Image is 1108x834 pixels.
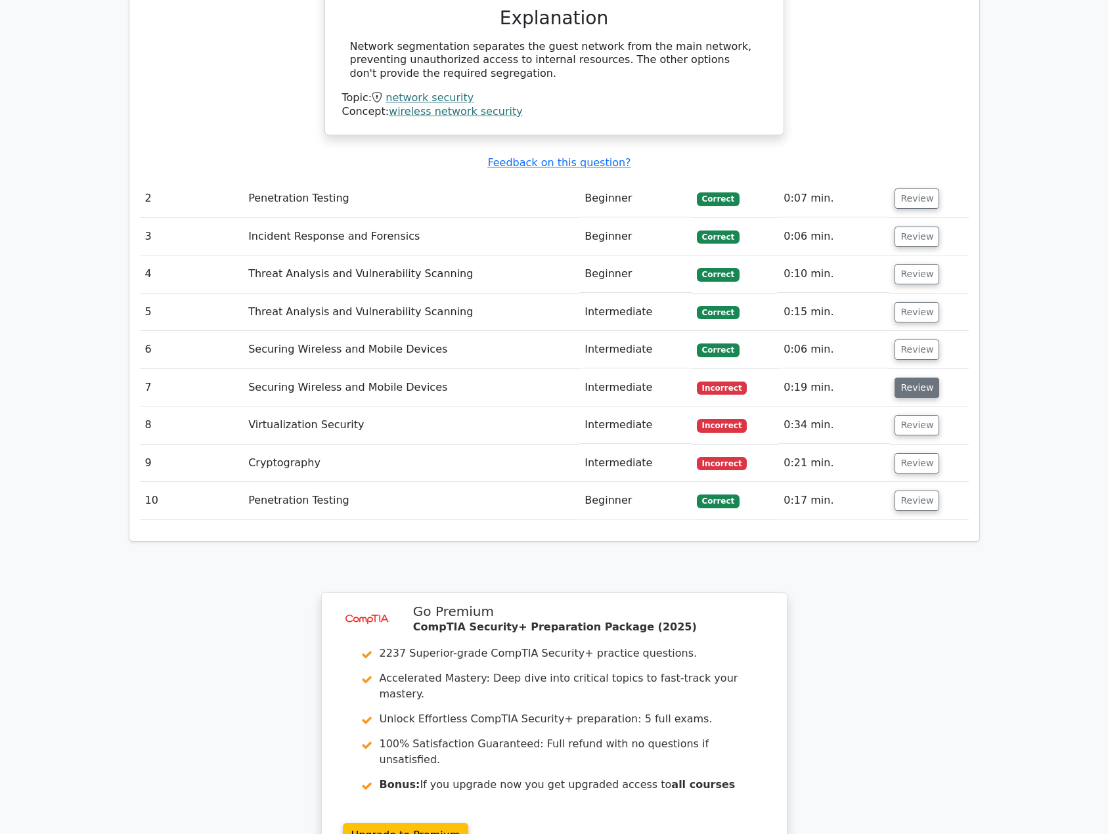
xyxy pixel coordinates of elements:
button: Review [895,264,939,284]
div: Network segmentation separates the guest network from the main network, preventing unauthorized a... [350,40,759,81]
h3: Explanation [350,7,759,30]
span: Incorrect [697,457,747,470]
td: Beginner [579,482,691,519]
td: 10 [140,482,244,519]
button: Review [895,491,939,511]
span: Correct [697,306,740,319]
td: 4 [140,255,244,293]
span: Correct [697,343,740,357]
td: 2 [140,180,244,217]
span: Correct [697,494,740,508]
td: Securing Wireless and Mobile Devices [243,331,579,368]
td: Intermediate [579,406,691,444]
td: Penetration Testing [243,180,579,217]
a: Feedback on this question? [487,156,631,169]
div: Topic: [342,91,766,105]
button: Review [895,302,939,322]
td: Virtualization Security [243,406,579,444]
td: 3 [140,218,244,255]
td: 0:34 min. [778,406,889,444]
td: Penetration Testing [243,482,579,519]
span: Incorrect [697,419,747,432]
a: wireless network security [389,105,523,118]
td: Threat Analysis and Vulnerability Scanning [243,255,579,293]
button: Review [895,378,939,398]
td: Intermediate [579,331,691,368]
button: Review [895,340,939,360]
span: Correct [697,230,740,244]
td: Intermediate [579,294,691,331]
td: 9 [140,445,244,482]
td: Beginner [579,180,691,217]
td: 0:06 min. [778,331,889,368]
td: Intermediate [579,445,691,482]
button: Review [895,227,939,247]
div: Concept: [342,105,766,119]
td: Securing Wireless and Mobile Devices [243,369,579,406]
td: 6 [140,331,244,368]
td: 0:21 min. [778,445,889,482]
td: Beginner [579,255,691,293]
td: Incident Response and Forensics [243,218,579,255]
td: Beginner [579,218,691,255]
td: 8 [140,406,244,444]
span: Incorrect [697,382,747,395]
td: 0:15 min. [778,294,889,331]
td: Threat Analysis and Vulnerability Scanning [243,294,579,331]
td: 5 [140,294,244,331]
button: Review [895,188,939,209]
td: 7 [140,369,244,406]
td: Intermediate [579,369,691,406]
td: 0:19 min. [778,369,889,406]
button: Review [895,453,939,473]
td: 0:06 min. [778,218,889,255]
span: Correct [697,268,740,281]
td: Cryptography [243,445,579,482]
button: Review [895,415,939,435]
span: Correct [697,192,740,206]
td: 0:17 min. [778,482,889,519]
a: network security [386,91,474,104]
td: 0:10 min. [778,255,889,293]
td: 0:07 min. [778,180,889,217]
